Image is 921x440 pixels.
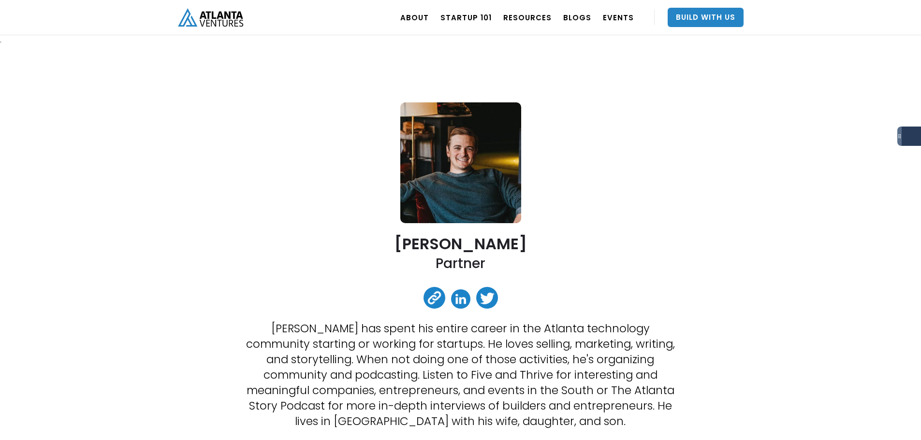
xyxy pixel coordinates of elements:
[668,8,744,27] a: Build With Us
[440,4,492,31] a: Startup 101
[400,4,429,31] a: ABOUT
[436,255,485,272] h2: Partner
[245,321,675,429] p: [PERSON_NAME] has spent his entire career in the Atlanta technology community starting or working...
[563,4,591,31] a: BLOGS
[603,4,634,31] a: EVENTS
[503,4,552,31] a: RESOURCES
[395,235,527,252] h2: [PERSON_NAME]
